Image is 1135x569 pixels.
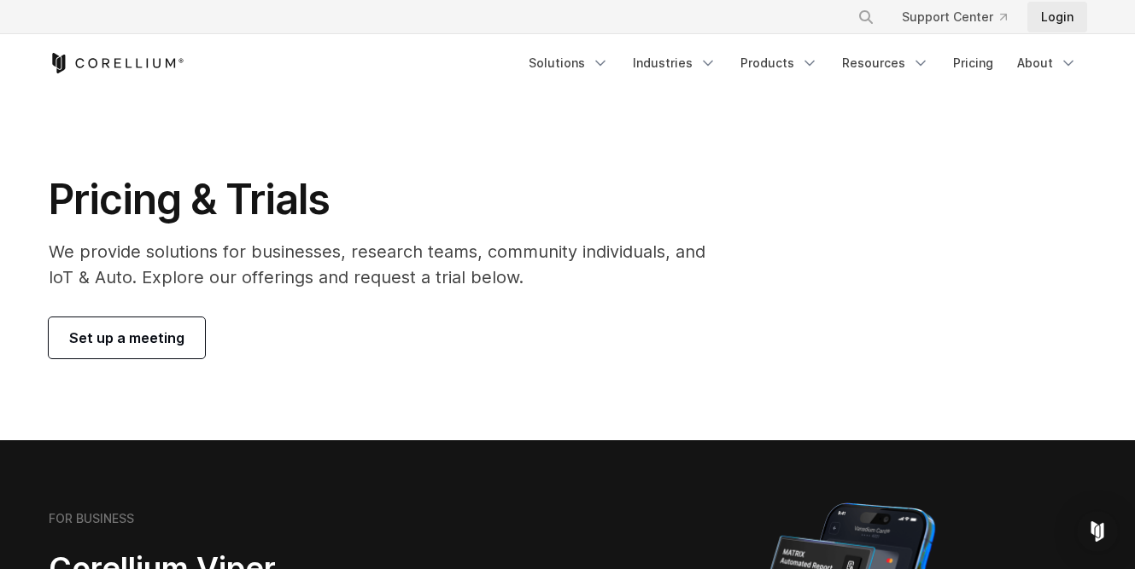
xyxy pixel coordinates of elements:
h1: Pricing & Trials [49,174,729,225]
a: Products [730,48,828,78]
a: Set up a meeting [49,317,205,358]
a: About [1007,48,1087,78]
a: Support Center [888,2,1021,32]
button: Search [851,2,881,32]
div: Open Intercom Messenger [1077,511,1118,552]
a: Resources [832,48,939,78]
a: Solutions [518,48,619,78]
div: Navigation Menu [837,2,1087,32]
h6: FOR BUSINESS [49,511,134,526]
div: Navigation Menu [518,48,1087,78]
a: Pricing [943,48,1003,78]
a: Corellium Home [49,53,184,73]
span: Set up a meeting [69,328,184,348]
a: Industries [623,48,727,78]
p: We provide solutions for businesses, research teams, community individuals, and IoT & Auto. Explo... [49,239,729,290]
a: Login [1027,2,1087,32]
